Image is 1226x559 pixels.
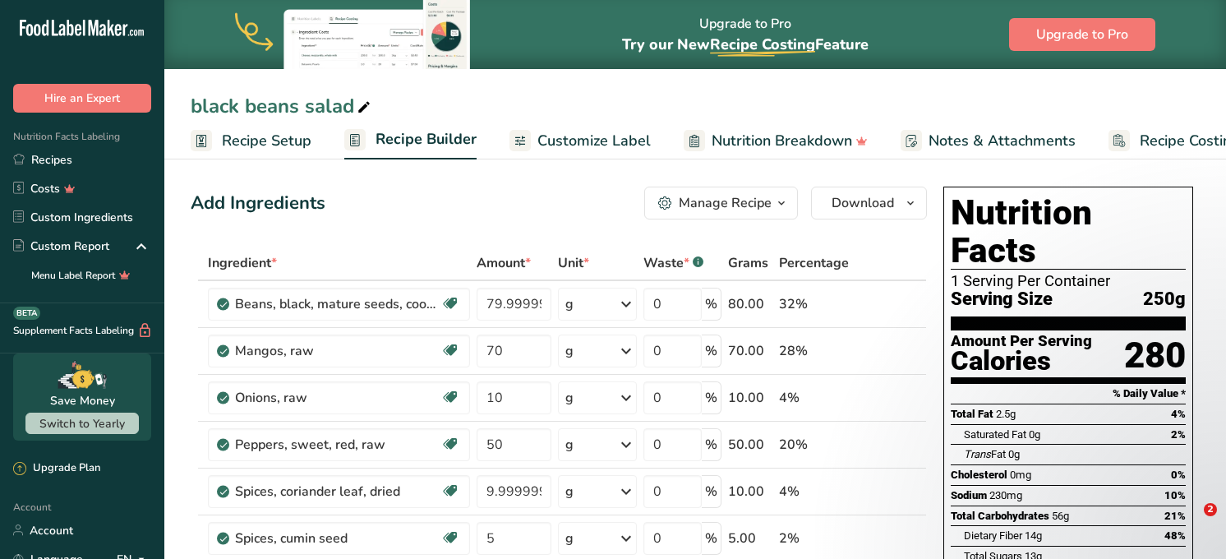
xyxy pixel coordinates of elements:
[25,413,139,434] button: Switch to Yearly
[565,388,574,408] div: g
[728,294,772,314] div: 80.00
[712,130,852,152] span: Nutrition Breakdown
[477,253,531,273] span: Amount
[710,35,815,54] span: Recipe Costing
[1124,334,1186,377] div: 280
[951,510,1049,522] span: Total Carbohydrates
[684,122,868,159] a: Nutrition Breakdown
[13,307,40,320] div: BETA
[644,187,798,219] button: Manage Recipe
[344,121,477,160] a: Recipe Builder
[964,529,1022,542] span: Dietary Fiber
[565,341,574,361] div: g
[779,388,849,408] div: 4%
[191,91,374,121] div: black beans salad
[1025,529,1042,542] span: 14g
[728,388,772,408] div: 10.00
[951,194,1186,270] h1: Nutrition Facts
[622,35,869,54] span: Try our New Feature
[235,294,440,314] div: Beans, black, mature seeds, cooked, boiled, with salt
[929,130,1076,152] span: Notes & Attachments
[1036,25,1128,44] span: Upgrade to Pro
[779,294,849,314] div: 32%
[565,294,574,314] div: g
[951,349,1092,373] div: Calories
[537,130,651,152] span: Customize Label
[565,482,574,501] div: g
[191,190,325,217] div: Add Ingredients
[728,435,772,455] div: 50.00
[235,482,440,501] div: Spices, coriander leaf, dried
[679,193,772,213] div: Manage Recipe
[39,416,125,432] span: Switch to Yearly
[565,435,574,455] div: g
[728,341,772,361] div: 70.00
[728,253,768,273] span: Grams
[951,273,1186,289] div: 1 Serving Per Container
[643,253,703,273] div: Waste
[235,435,440,455] div: Peppers, sweet, red, raw
[13,460,100,477] div: Upgrade Plan
[1009,18,1155,51] button: Upgrade to Pro
[235,388,440,408] div: Onions, raw
[222,130,311,152] span: Recipe Setup
[13,84,151,113] button: Hire an Expert
[779,529,849,548] div: 2%
[951,334,1092,349] div: Amount Per Serving
[901,122,1076,159] a: Notes & Attachments
[558,253,589,273] span: Unit
[1170,503,1210,543] iframe: Intercom live chat
[1204,503,1217,516] span: 2
[951,289,1053,310] span: Serving Size
[208,253,277,273] span: Ingredient
[779,482,849,501] div: 4%
[779,341,849,361] div: 28%
[235,529,440,548] div: Spices, cumin seed
[1164,510,1186,522] span: 21%
[779,253,849,273] span: Percentage
[622,1,869,69] div: Upgrade to Pro
[50,392,115,409] div: Save Money
[728,482,772,501] div: 10.00
[728,529,772,548] div: 5.00
[1052,510,1069,522] span: 56g
[191,122,311,159] a: Recipe Setup
[565,529,574,548] div: g
[832,193,894,213] span: Download
[509,122,651,159] a: Customize Label
[779,435,849,455] div: 20%
[13,238,109,255] div: Custom Report
[811,187,927,219] button: Download
[235,341,440,361] div: Mangos, raw
[376,128,477,150] span: Recipe Builder
[1164,529,1186,542] span: 48%
[1143,289,1186,310] span: 250g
